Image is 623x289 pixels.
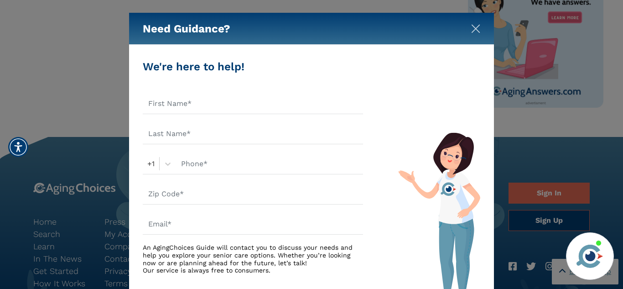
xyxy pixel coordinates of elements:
[143,214,363,235] input: Email*
[143,244,363,274] div: An AgingChoices Guide will contact you to discuss your needs and help you explore your senior car...
[574,241,605,272] img: avatar
[442,102,614,227] iframe: iframe
[8,137,28,157] div: Accessibility Menu
[143,93,363,114] input: First Name*
[176,153,363,174] input: Phone*
[143,58,363,75] div: We're here to help!
[143,123,363,144] input: Last Name*
[471,22,480,32] button: Close
[143,184,363,205] input: Zip Code*
[143,13,230,45] h5: Need Guidance?
[471,24,480,33] img: modal-close.svg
